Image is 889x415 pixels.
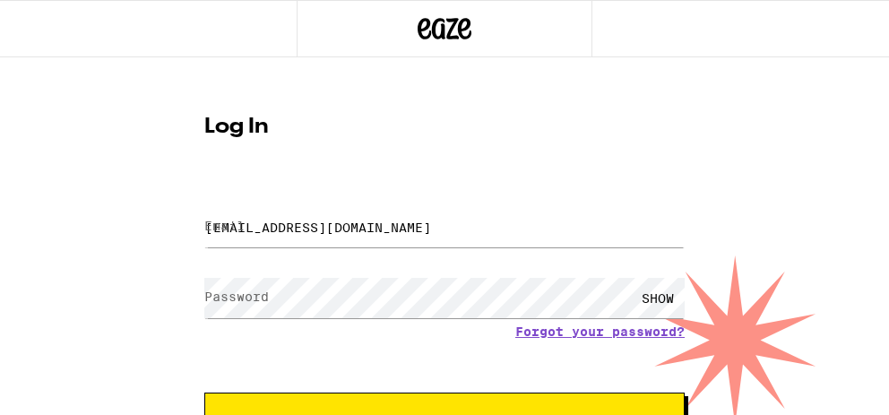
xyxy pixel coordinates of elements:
span: Help [41,13,78,29]
div: SHOW [631,278,685,318]
a: Forgot your password? [515,324,685,339]
h1: Log In [204,117,685,138]
input: Email [204,207,685,247]
label: Password [204,290,269,304]
label: Email [204,219,245,233]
